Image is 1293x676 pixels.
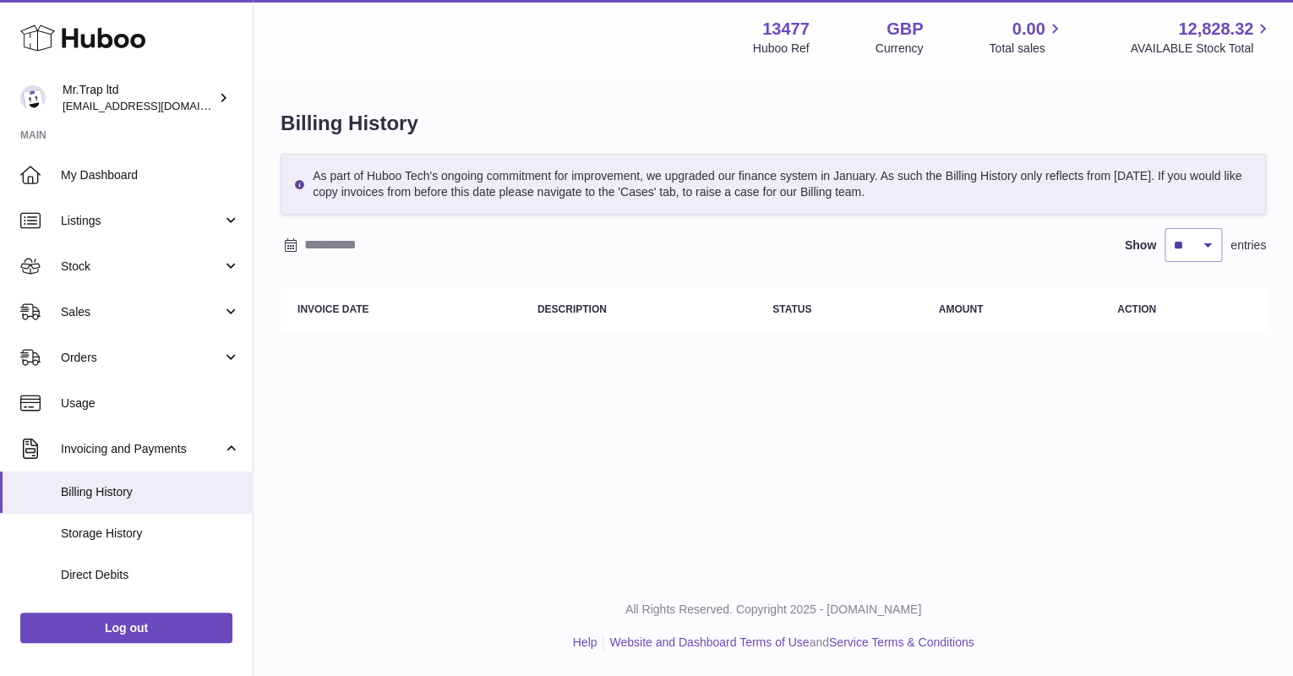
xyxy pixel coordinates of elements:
[61,526,240,542] span: Storage History
[989,18,1064,57] a: 0.00 Total sales
[762,18,810,41] strong: 13477
[61,350,222,366] span: Orders
[61,567,240,583] span: Direct Debits
[1130,41,1273,57] span: AVAILABLE Stock Total
[61,259,222,275] span: Stock
[939,303,984,315] strong: Amount
[267,602,1279,618] p: All Rights Reserved. Copyright 2025 - [DOMAIN_NAME]
[20,613,232,643] a: Log out
[1125,237,1156,253] label: Show
[1130,18,1273,57] a: 12,828.32 AVAILABLE Stock Total
[1012,18,1045,41] span: 0.00
[63,82,215,114] div: Mr.Trap ltd
[61,304,222,320] span: Sales
[297,303,368,315] strong: Invoice Date
[61,167,240,183] span: My Dashboard
[63,99,248,112] span: [EMAIL_ADDRESS][DOMAIN_NAME]
[603,635,974,651] li: and
[573,635,597,649] a: Help
[1178,18,1253,41] span: 12,828.32
[772,303,811,315] strong: Status
[1117,303,1156,315] strong: Action
[61,441,222,457] span: Invoicing and Payments
[753,41,810,57] div: Huboo Ref
[20,85,46,111] img: office@grabacz.eu
[609,635,809,649] a: Website and Dashboard Terms of Use
[61,484,240,500] span: Billing History
[281,154,1266,215] div: As part of Huboo Tech's ongoing commitment for improvement, we upgraded our finance system in Jan...
[989,41,1064,57] span: Total sales
[61,608,240,624] span: Account Balance
[61,213,222,229] span: Listings
[876,41,924,57] div: Currency
[281,110,1266,137] h1: Billing History
[829,635,974,649] a: Service Terms & Conditions
[537,303,607,315] strong: Description
[1230,237,1266,253] span: entries
[887,18,923,41] strong: GBP
[61,395,240,412] span: Usage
